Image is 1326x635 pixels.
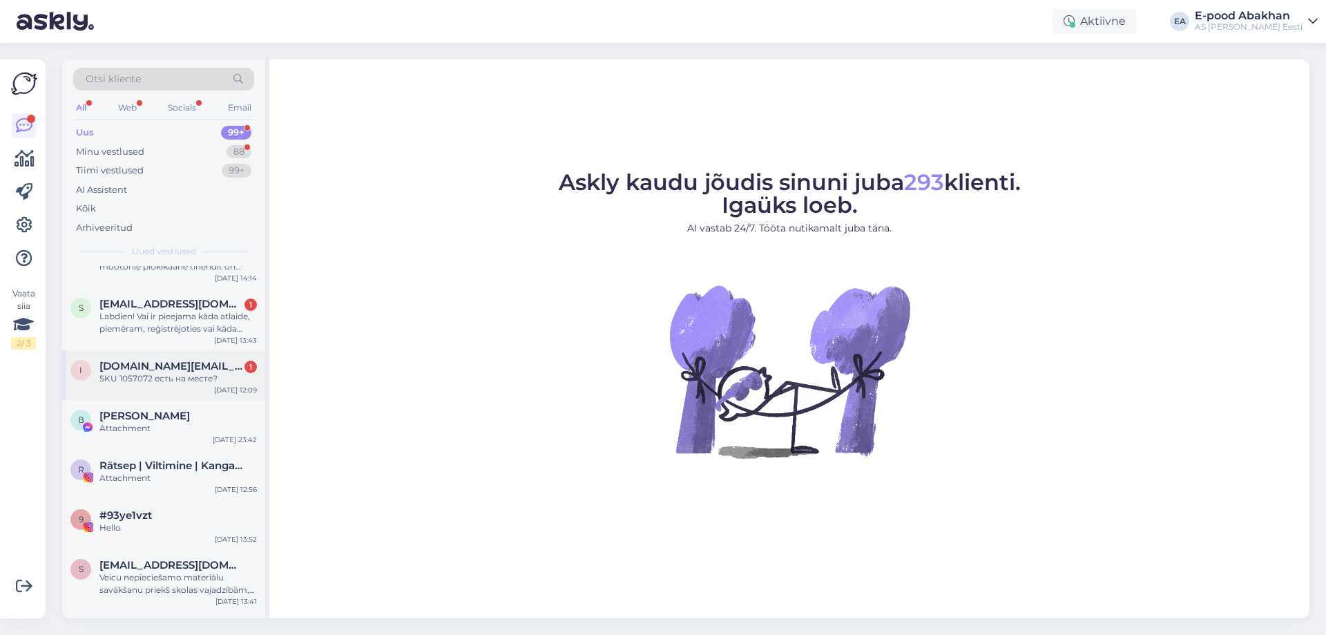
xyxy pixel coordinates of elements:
[99,472,257,484] div: Attachment
[221,126,251,140] div: 99+
[11,337,36,350] div: 2 / 3
[79,564,84,574] span: s
[1195,21,1303,32] div: AS [PERSON_NAME] Eesti
[132,245,196,258] span: Uued vestlused
[559,221,1021,236] p: AI vastab 24/7. Tööta nutikamalt juba täna.
[904,169,944,196] span: 293
[76,145,144,159] div: Minu vestlused
[1170,12,1189,31] div: EA
[214,335,257,345] div: [DATE] 13:43
[99,410,190,422] span: Виктор Стриков
[215,273,257,283] div: [DATE] 14:14
[1195,10,1303,21] div: E-pood Abakhan
[225,99,254,117] div: Email
[244,298,257,311] div: 1
[99,559,243,571] span: smaragts9@inbox.lv
[76,126,94,140] div: Uus
[559,169,1021,218] span: Askly kaudu jõudis sinuni juba klienti. Igaüks loeb.
[78,464,84,475] span: R
[215,596,257,607] div: [DATE] 13:41
[222,164,251,178] div: 99+
[99,422,257,435] div: Attachment
[99,298,243,310] span: silversa@inbox.lv
[99,522,257,534] div: Hello
[11,287,36,350] div: Vaata siia
[244,361,257,373] div: 1
[79,365,82,375] span: i
[99,310,257,335] div: Labdien! Vai ir pieejama kāda atlaide, piemēram, reģistrējoties vai kāda akcija? Klienta karte? :)
[79,514,84,524] span: 9
[1053,9,1137,34] div: Aktiivne
[99,372,257,385] div: SKU 1057072 есть на месте?
[99,509,152,522] span: #93ye1vzt
[79,303,84,313] span: s
[99,459,243,472] span: Rätsep | Viltimine | Kangastelgedel kudumine
[99,360,243,372] span: inbox.vip@invox.lv
[78,415,84,425] span: В
[76,202,96,216] div: Kõik
[214,385,257,395] div: [DATE] 12:09
[76,183,127,197] div: AI Assistent
[215,484,257,495] div: [DATE] 12:56
[73,99,89,117] div: All
[213,435,257,445] div: [DATE] 23:42
[227,145,251,159] div: 88
[215,534,257,544] div: [DATE] 13:52
[115,99,140,117] div: Web
[11,70,37,97] img: Askly Logo
[665,247,914,495] img: No Chat active
[86,72,141,86] span: Otsi kliente
[165,99,199,117] div: Socials
[76,164,144,178] div: Tiimi vestlused
[1195,10,1318,32] a: E-pood AbakhanAS [PERSON_NAME] Eesti
[76,221,133,235] div: Arhiveeritud
[99,571,257,596] div: Veicu nepieciešamo materiālu savākšanu priekš skolas vajadzībām, būs vajadzīga pavadzīme Rīgas 86...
